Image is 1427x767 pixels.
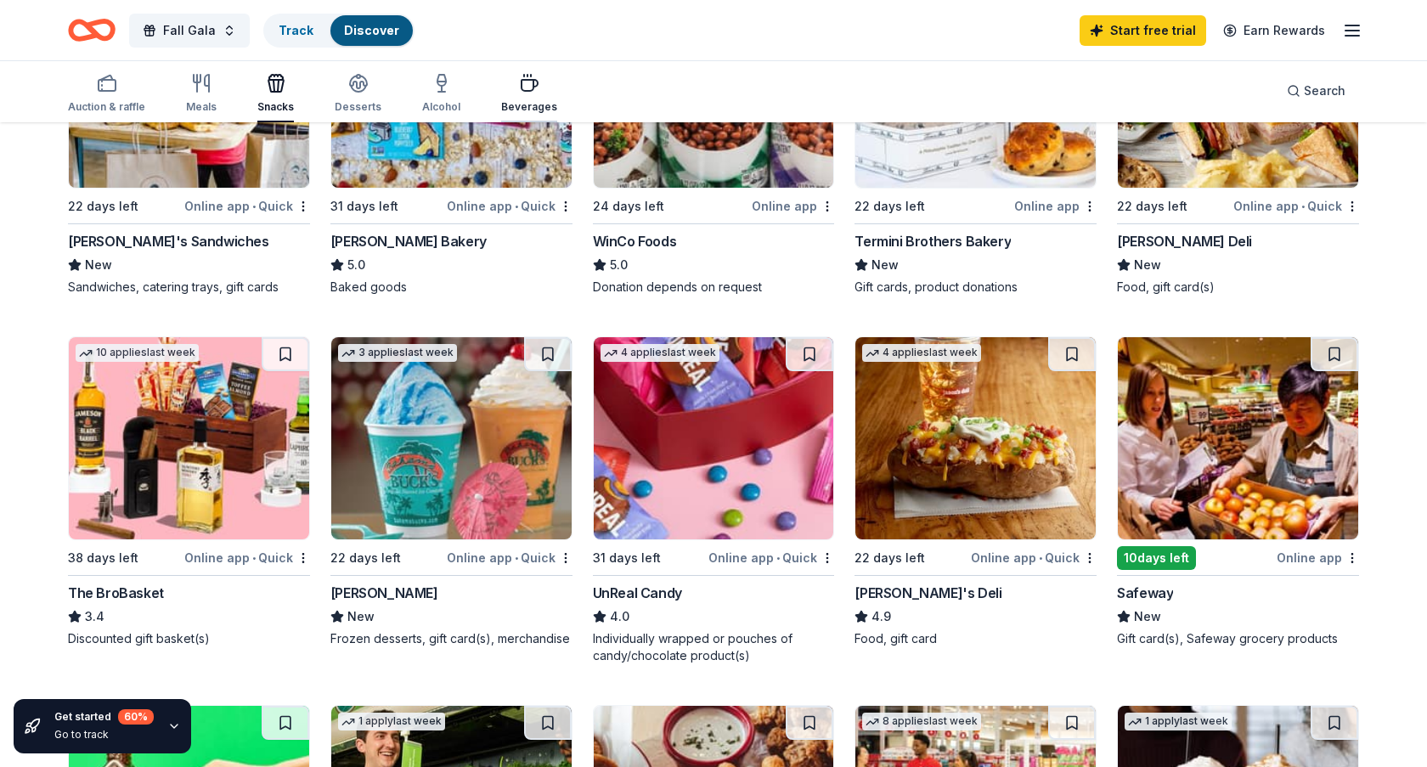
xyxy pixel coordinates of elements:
[85,255,112,275] span: New
[118,709,154,725] div: 60 %
[330,583,438,603] div: [PERSON_NAME]
[186,100,217,114] div: Meals
[263,14,415,48] button: TrackDiscover
[610,255,628,275] span: 5.0
[1117,583,1173,603] div: Safeway
[515,551,518,565] span: •
[1117,196,1187,217] div: 22 days left
[1117,336,1359,647] a: Image for Safeway10days leftOnline appSafewayNewGift card(s), Safeway grocery products
[855,548,925,568] div: 22 days left
[610,606,629,627] span: 4.0
[68,196,138,217] div: 22 days left
[1014,195,1097,217] div: Online app
[752,195,834,217] div: Online app
[338,344,457,362] div: 3 applies last week
[862,713,981,730] div: 8 applies last week
[871,606,891,627] span: 4.9
[330,336,572,647] a: Image for Bahama Buck's3 applieslast week22 days leftOnline app•Quick[PERSON_NAME]NewFrozen desse...
[1233,195,1359,217] div: Online app Quick
[855,196,925,217] div: 22 days left
[68,583,164,603] div: The BroBasket
[1134,606,1161,627] span: New
[68,279,310,296] div: Sandwiches, catering trays, gift cards
[347,255,365,275] span: 5.0
[330,630,572,647] div: Frozen desserts, gift card(s), merchandise
[68,548,138,568] div: 38 days left
[422,100,460,114] div: Alcohol
[129,14,250,48] button: Fall Gala
[335,66,381,122] button: Desserts
[163,20,216,41] span: Fall Gala
[279,23,313,37] a: Track
[855,231,1011,251] div: Termini Brothers Bakery
[1117,546,1196,570] div: 10 days left
[330,279,572,296] div: Baked goods
[601,344,719,362] div: 4 applies last week
[257,100,294,114] div: Snacks
[1080,15,1206,46] a: Start free trial
[515,200,518,213] span: •
[252,551,256,565] span: •
[501,100,557,114] div: Beverages
[422,66,460,122] button: Alcohol
[593,336,835,664] a: Image for UnReal Candy4 applieslast week31 days leftOnline app•QuickUnReal Candy4.0Individually w...
[1213,15,1335,46] a: Earn Rewards
[68,100,145,114] div: Auction & raffle
[1134,255,1161,275] span: New
[1039,551,1042,565] span: •
[347,606,375,627] span: New
[1125,713,1232,730] div: 1 apply last week
[69,337,309,539] img: Image for The BroBasket
[184,547,310,568] div: Online app Quick
[593,548,661,568] div: 31 days left
[708,547,834,568] div: Online app Quick
[1273,74,1359,108] button: Search
[855,583,1001,603] div: [PERSON_NAME]'s Deli
[68,10,116,50] a: Home
[971,547,1097,568] div: Online app Quick
[68,336,310,647] a: Image for The BroBasket10 applieslast week38 days leftOnline app•QuickThe BroBasket3.4Discounted ...
[855,630,1097,647] div: Food, gift card
[862,344,981,362] div: 4 applies last week
[54,728,154,742] div: Go to track
[447,547,572,568] div: Online app Quick
[447,195,572,217] div: Online app Quick
[855,336,1097,647] a: Image for Jason's Deli4 applieslast week22 days leftOnline app•Quick[PERSON_NAME]'s Deli4.9Food, ...
[1277,547,1359,568] div: Online app
[1117,630,1359,647] div: Gift card(s), Safeway grocery products
[593,630,835,664] div: Individually wrapped or pouches of candy/chocolate product(s)
[252,200,256,213] span: •
[1118,337,1358,539] img: Image for Safeway
[257,66,294,122] button: Snacks
[593,196,664,217] div: 24 days left
[855,279,1097,296] div: Gift cards, product donations
[330,231,487,251] div: [PERSON_NAME] Bakery
[871,255,899,275] span: New
[338,713,445,730] div: 1 apply last week
[85,606,104,627] span: 3.4
[335,100,381,114] div: Desserts
[68,231,269,251] div: [PERSON_NAME]'s Sandwiches
[594,337,834,539] img: Image for UnReal Candy
[68,66,145,122] button: Auction & raffle
[331,337,572,539] img: Image for Bahama Buck's
[501,66,557,122] button: Beverages
[776,551,780,565] span: •
[593,583,682,603] div: UnReal Candy
[68,630,310,647] div: Discounted gift basket(s)
[330,548,401,568] div: 22 days left
[593,231,677,251] div: WinCo Foods
[593,279,835,296] div: Donation depends on request
[330,196,398,217] div: 31 days left
[855,337,1096,539] img: Image for Jason's Deli
[344,23,399,37] a: Discover
[76,344,199,362] div: 10 applies last week
[184,195,310,217] div: Online app Quick
[1117,279,1359,296] div: Food, gift card(s)
[1117,231,1252,251] div: [PERSON_NAME] Deli
[186,66,217,122] button: Meals
[54,709,154,725] div: Get started
[1301,200,1305,213] span: •
[1304,81,1345,101] span: Search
